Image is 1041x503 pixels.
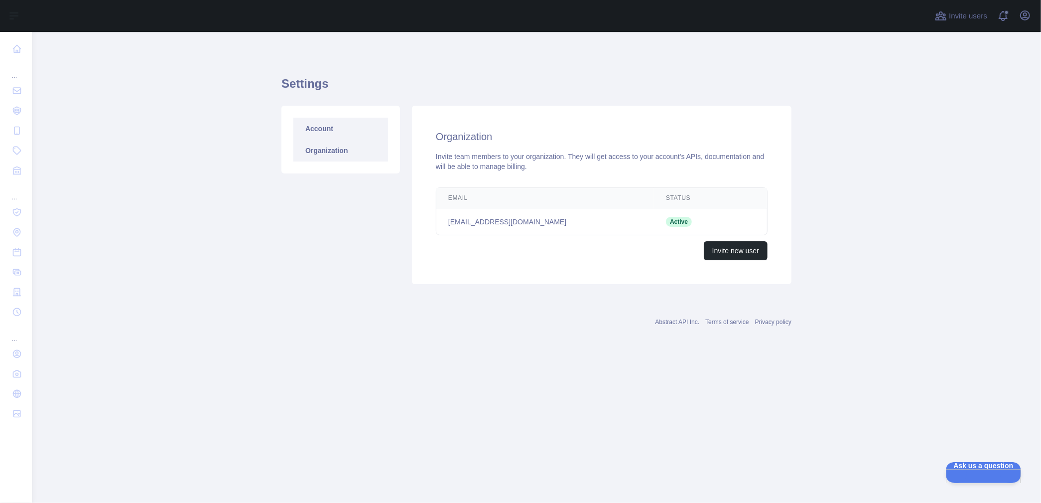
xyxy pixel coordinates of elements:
[436,208,654,235] td: [EMAIL_ADDRESS][DOMAIN_NAME]
[933,8,989,24] button: Invite users
[704,241,768,260] button: Invite new user
[8,60,24,80] div: ...
[705,319,749,326] a: Terms of service
[436,152,768,171] div: Invite team members to your organization. They will get access to your account's APIs, documentat...
[654,188,730,208] th: Status
[8,181,24,201] div: ...
[946,462,1021,483] iframe: Help Scout Beacon - Open
[436,188,654,208] th: Email
[655,319,700,326] a: Abstract API Inc.
[666,217,692,227] span: Active
[949,10,987,22] span: Invite users
[281,76,791,100] h1: Settings
[293,118,388,140] a: Account
[8,323,24,343] div: ...
[436,130,768,144] h2: Organization
[293,140,388,162] a: Organization
[755,319,791,326] a: Privacy policy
